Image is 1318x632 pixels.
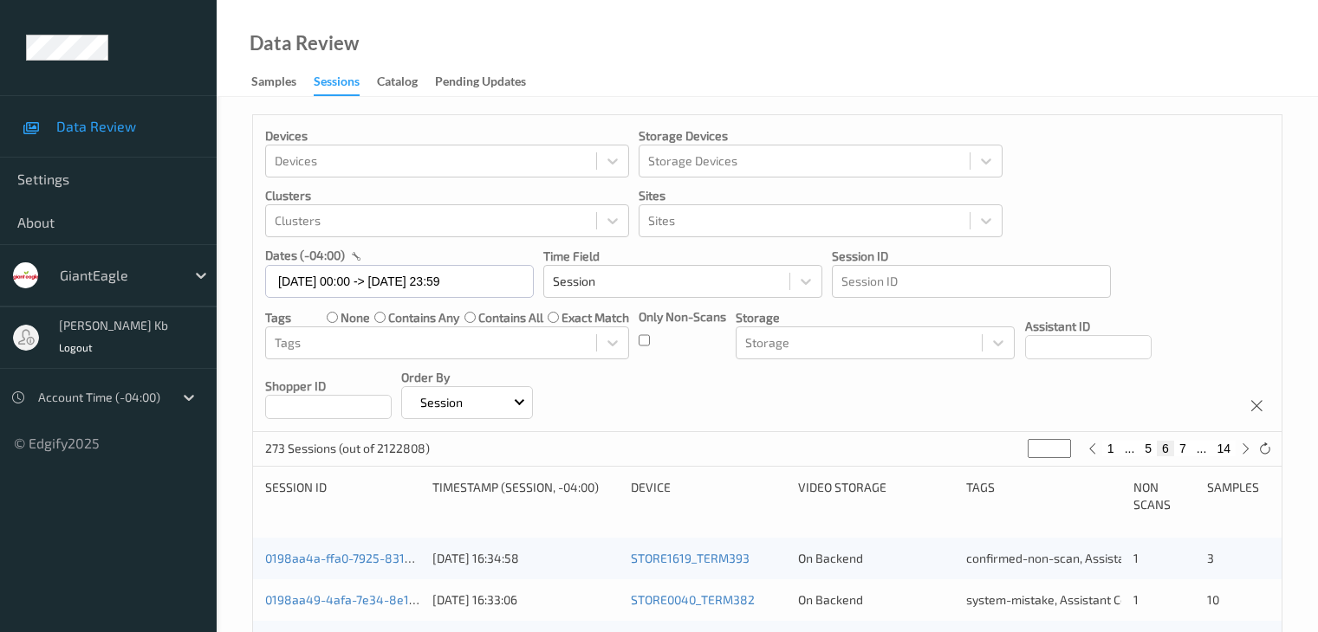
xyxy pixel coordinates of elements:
button: 6 [1157,441,1174,456]
p: Session ID [832,248,1111,265]
label: contains any [388,309,459,326]
a: 0198aa49-4afa-7e34-8e19-1408a4a52eb2 [265,592,505,607]
a: Samples [251,70,314,94]
a: STORE0040_TERM382 [631,592,755,607]
p: Shopper ID [265,377,392,395]
button: 7 [1174,441,1191,456]
p: Assistant ID [1025,318,1152,335]
p: Storage [736,309,1015,326]
div: On Backend [798,550,953,567]
p: Session [414,394,469,411]
p: Storage Devices [639,127,1003,145]
p: Clusters [265,187,629,204]
div: Pending Updates [435,73,526,94]
p: Devices [265,127,629,145]
p: Tags [265,309,291,326]
button: 5 [1139,441,1157,456]
p: Only Non-Scans [639,308,726,326]
p: Time Field [543,248,822,265]
div: Catalog [377,73,418,94]
button: ... [1191,441,1212,456]
a: Pending Updates [435,70,543,94]
a: STORE1619_TERM393 [631,551,750,565]
a: Catalog [377,70,435,94]
span: 3 [1207,551,1214,565]
div: Data Review [250,35,359,52]
div: On Backend [798,591,953,609]
button: ... [1120,441,1140,456]
div: Timestamp (Session, -04:00) [432,479,619,513]
button: 1 [1102,441,1120,456]
div: Session ID [265,479,420,513]
p: Order By [401,369,533,386]
div: Sessions [314,73,360,96]
span: 1 [1133,551,1139,565]
a: 0198aa4a-ffa0-7925-8318-ee9d124ac40f [265,551,497,565]
div: Video Storage [798,479,953,513]
a: Sessions [314,70,377,96]
p: dates (-04:00) [265,247,345,264]
div: Samples [251,73,296,94]
p: 273 Sessions (out of 2122808) [265,440,430,457]
button: 14 [1211,441,1236,456]
span: 10 [1207,592,1219,607]
div: Samples [1207,479,1269,513]
div: [DATE] 16:33:06 [432,591,619,609]
div: Device [631,479,786,513]
div: Tags [966,479,1121,513]
label: contains all [478,309,543,326]
p: Sites [639,187,1003,204]
label: exact match [562,309,629,326]
label: none [341,309,370,326]
span: system-mistake, Assistant Confirmed [966,592,1171,607]
span: 1 [1133,592,1139,607]
div: Non Scans [1133,479,1196,513]
div: [DATE] 16:34:58 [432,550,619,567]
